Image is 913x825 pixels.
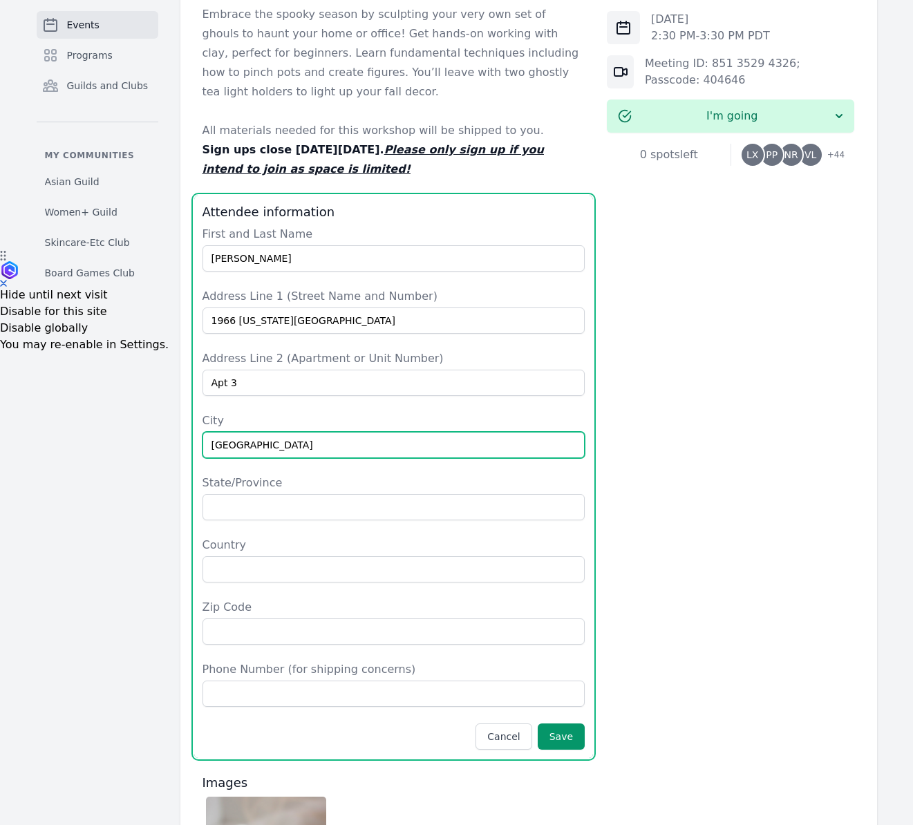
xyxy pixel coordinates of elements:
span: Women+ Guild [45,205,117,219]
a: Guilds and Clubs [37,72,158,99]
span: PP [766,150,778,160]
a: Asian Guild [37,169,158,194]
strong: Sign ups close [DATE][DATE]. [203,143,544,176]
a: Women+ Guild [37,200,158,225]
nav: Sidebar [37,11,158,285]
p: My communities [37,150,158,161]
span: Guilds and Clubs [67,79,149,93]
span: Asian Guild [45,175,100,189]
p: All materials needed for this workshop will be shipped to you. [203,121,585,140]
span: Events [67,18,100,32]
p: 2:30 PM - 3:30 PM PDT [651,28,770,44]
span: Board Games Club [45,266,135,280]
button: Cancel [476,723,531,750]
button: Save [538,723,585,750]
span: + 44 [819,146,845,166]
h3: Images [203,775,585,791]
span: LX [746,150,758,160]
span: Skincare-Etc Club [45,236,130,249]
span: VL [804,150,816,160]
button: I'm going [607,99,854,133]
label: Zip Code [203,599,585,616]
div: 0 spots left [607,146,731,163]
span: Programs [67,48,113,62]
a: Skincare-Etc Club [37,230,158,255]
p: Embrace the spooky season by sculpting your very own set of ghouls to haunt your home or office! ... [203,5,585,102]
span: I'm going [632,108,832,124]
a: Meeting ID: 851 3529 4326; Passcode: 404646 [645,57,800,86]
a: Events [37,11,158,39]
span: NR [784,150,798,160]
h3: Attendee information [203,204,585,220]
label: Address Line 1 (Street Name and Number) [203,288,585,305]
label: State/Province [203,475,585,491]
a: Board Games Club [37,260,158,285]
label: First and Last Name [203,226,585,243]
p: [DATE] [651,11,770,28]
label: Address Line 2 (Apartment or Unit Number) [203,350,585,367]
label: City [203,413,585,429]
u: Please only sign up if you intend to join as space is limited! [203,143,544,176]
label: Country [203,537,585,553]
label: Phone Number (for shipping concerns) [203,661,585,678]
a: Programs [37,41,158,69]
